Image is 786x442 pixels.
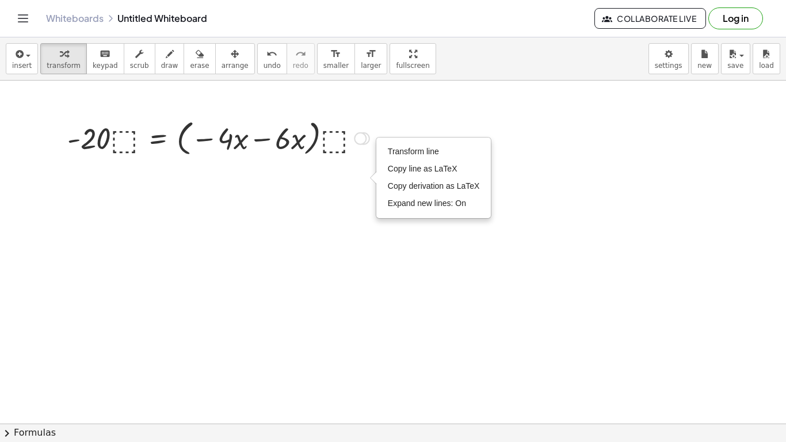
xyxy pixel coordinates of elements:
button: save [721,43,750,74]
span: fullscreen [396,62,429,70]
i: format_size [365,47,376,61]
button: Collaborate Live [594,8,706,29]
a: Whiteboards [46,13,104,24]
button: draw [155,43,185,74]
button: format_sizelarger [354,43,387,74]
i: format_size [330,47,341,61]
span: transform [47,62,81,70]
span: Transform line [388,147,439,156]
span: undo [264,62,281,70]
button: erase [184,43,215,74]
button: redoredo [287,43,315,74]
button: new [691,43,719,74]
button: settings [648,43,689,74]
button: undoundo [257,43,287,74]
span: insert [12,62,32,70]
span: settings [655,62,682,70]
span: Expand new lines: On [388,199,466,208]
button: insert [6,43,38,74]
button: Log in [708,7,763,29]
span: draw [161,62,178,70]
span: larger [361,62,381,70]
button: format_sizesmaller [317,43,355,74]
button: keyboardkeypad [86,43,124,74]
button: load [753,43,780,74]
span: Collaborate Live [604,13,696,24]
span: erase [190,62,209,70]
span: redo [293,62,308,70]
button: Toggle navigation [14,9,32,28]
span: save [727,62,743,70]
span: Copy line as LaTeX [388,164,457,173]
span: new [697,62,712,70]
span: scrub [130,62,149,70]
button: transform [40,43,87,74]
span: keypad [93,62,118,70]
span: smaller [323,62,349,70]
span: load [759,62,774,70]
i: undo [266,47,277,61]
span: arrange [222,62,249,70]
button: fullscreen [390,43,436,74]
i: keyboard [100,47,110,61]
i: redo [295,47,306,61]
span: Copy derivation as LaTeX [388,181,480,190]
button: arrange [215,43,255,74]
button: scrub [124,43,155,74]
